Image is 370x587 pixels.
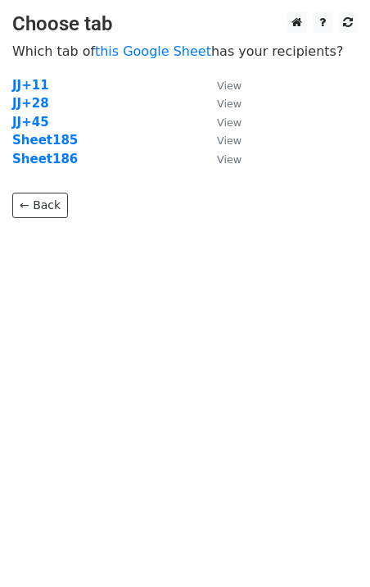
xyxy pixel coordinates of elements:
a: ← Back [12,193,68,218]
a: View [201,78,241,93]
a: View [201,133,241,148]
small: View [217,80,241,92]
h3: Choose tab [12,12,358,36]
small: View [217,134,241,147]
a: View [201,115,241,130]
p: Which tab of has your recipients? [12,43,358,60]
small: View [217,153,241,166]
a: this Google Sheet [95,43,211,59]
a: JJ+11 [12,78,49,93]
small: View [217,98,241,110]
small: View [217,116,241,129]
a: View [201,96,241,111]
a: Sheet185 [12,133,78,148]
a: JJ+45 [12,115,49,130]
a: View [201,152,241,166]
a: JJ+28 [12,96,49,111]
a: Sheet186 [12,152,78,166]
